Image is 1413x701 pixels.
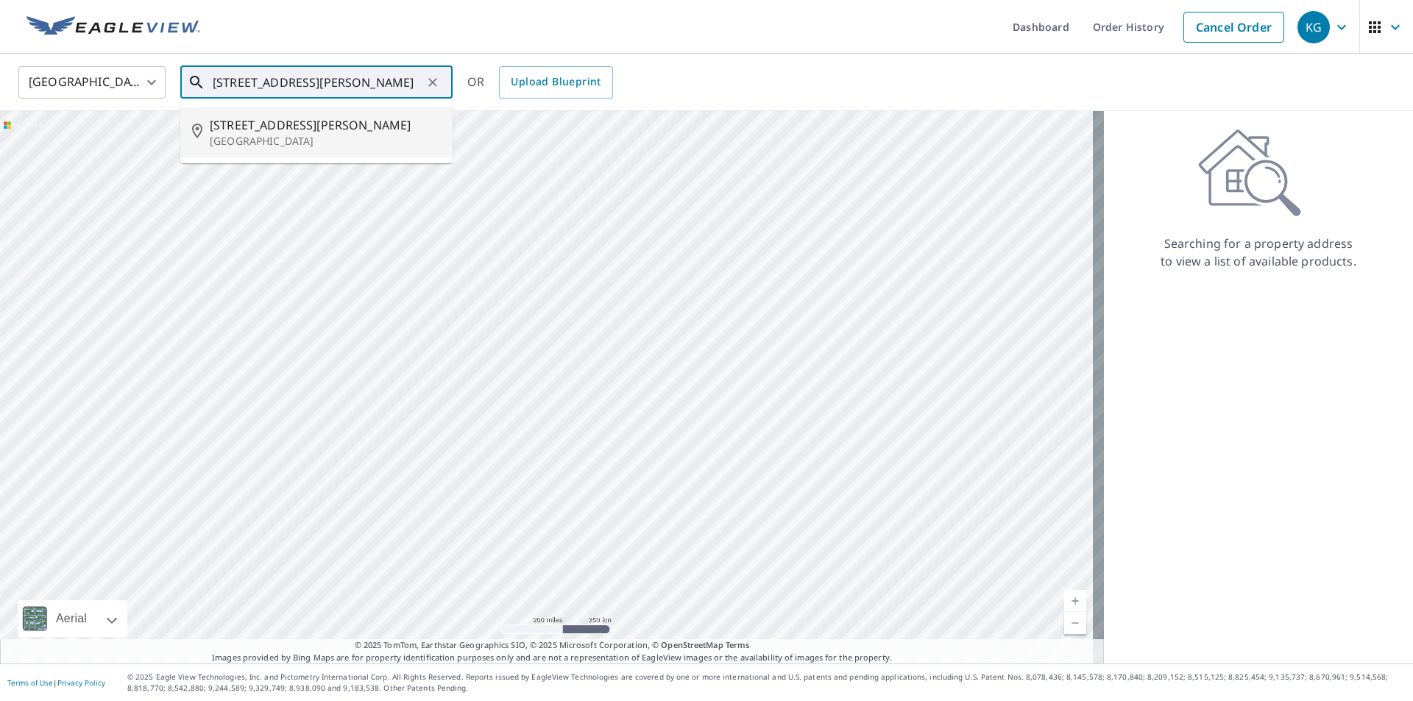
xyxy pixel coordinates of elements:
[1297,11,1330,43] div: KG
[210,134,441,149] p: [GEOGRAPHIC_DATA]
[726,639,750,650] a: Terms
[210,116,441,134] span: [STREET_ADDRESS][PERSON_NAME]
[1064,612,1086,634] a: Current Level 5, Zoom Out
[7,677,53,688] a: Terms of Use
[18,600,127,637] div: Aerial
[7,678,105,687] p: |
[1183,12,1284,43] a: Cancel Order
[467,66,613,99] div: OR
[499,66,612,99] a: Upload Blueprint
[18,62,166,103] div: [GEOGRAPHIC_DATA]
[1064,590,1086,612] a: Current Level 5, Zoom In
[355,639,750,652] span: © 2025 TomTom, Earthstar Geographics SIO, © 2025 Microsoft Corporation, ©
[422,72,443,93] button: Clear
[213,62,422,103] input: Search by address or latitude-longitude
[511,73,601,91] span: Upload Blueprint
[26,16,200,38] img: EV Logo
[127,672,1406,694] p: © 2025 Eagle View Technologies, Inc. and Pictometry International Corp. All Rights Reserved. Repo...
[52,600,91,637] div: Aerial
[1160,235,1357,270] p: Searching for a property address to view a list of available products.
[661,639,723,650] a: OpenStreetMap
[57,677,105,688] a: Privacy Policy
